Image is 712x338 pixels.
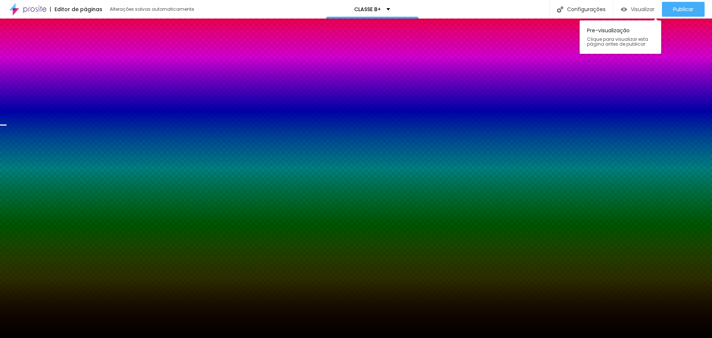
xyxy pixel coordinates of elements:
div: Editor de páginas [50,7,102,12]
span: Visualizar [631,6,655,12]
button: Visualizar [613,2,662,17]
span: Clique para visualizar esta página antes de publicar. [587,37,654,46]
div: Alterações salvas automaticamente [110,7,195,12]
img: Icone [557,6,563,13]
img: view-1.svg [621,6,627,13]
span: Publicar [673,6,693,12]
div: Pre-visualização [580,20,661,54]
button: Publicar [662,2,705,17]
p: CLASSE B+ [354,7,381,12]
